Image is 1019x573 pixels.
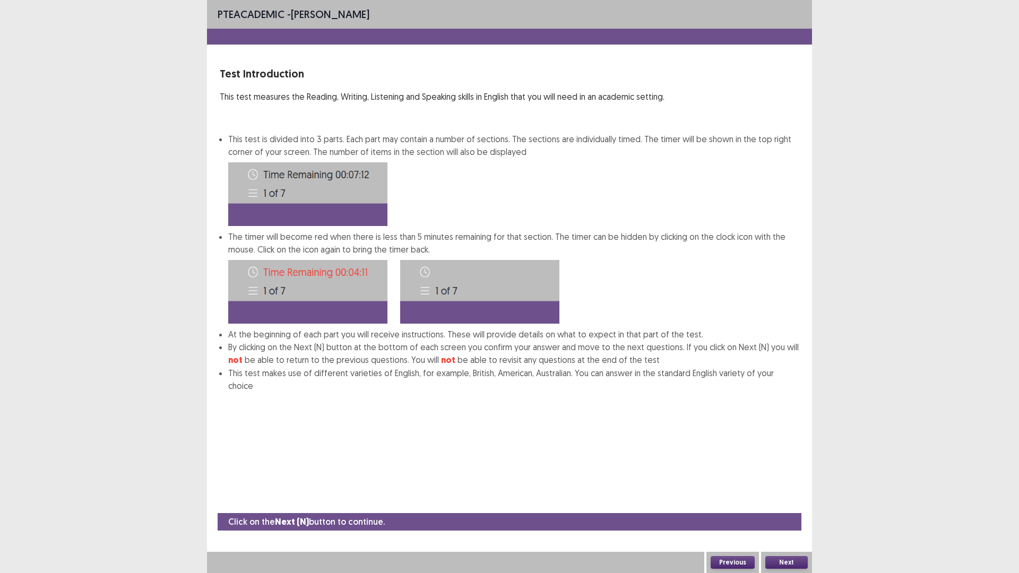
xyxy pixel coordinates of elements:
[765,556,808,569] button: Next
[228,367,799,392] li: This test makes use of different varieties of English, for example, British, American, Australian...
[228,260,387,324] img: Time-image
[228,230,799,328] li: The timer will become red when there is less than 5 minutes remaining for that section. The timer...
[228,162,387,226] img: Time-image
[711,556,755,569] button: Previous
[218,7,284,21] span: PTE academic
[275,516,309,527] strong: Next (N)
[220,66,799,82] p: Test Introduction
[228,328,799,341] li: At the beginning of each part you will receive instructions. These will provide details on what t...
[228,341,799,367] li: By clicking on the Next (N) button at the bottom of each screen you confirm your answer and move ...
[228,354,243,366] strong: not
[228,515,385,528] p: Click on the button to continue.
[400,260,559,324] img: Time-image
[441,354,455,366] strong: not
[220,90,799,103] p: This test measures the Reading, Writing, Listening and Speaking skills in English that you will n...
[218,6,369,22] p: - [PERSON_NAME]
[228,133,799,226] li: This test is divided into 3 parts. Each part may contain a number of sections. The sections are i...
